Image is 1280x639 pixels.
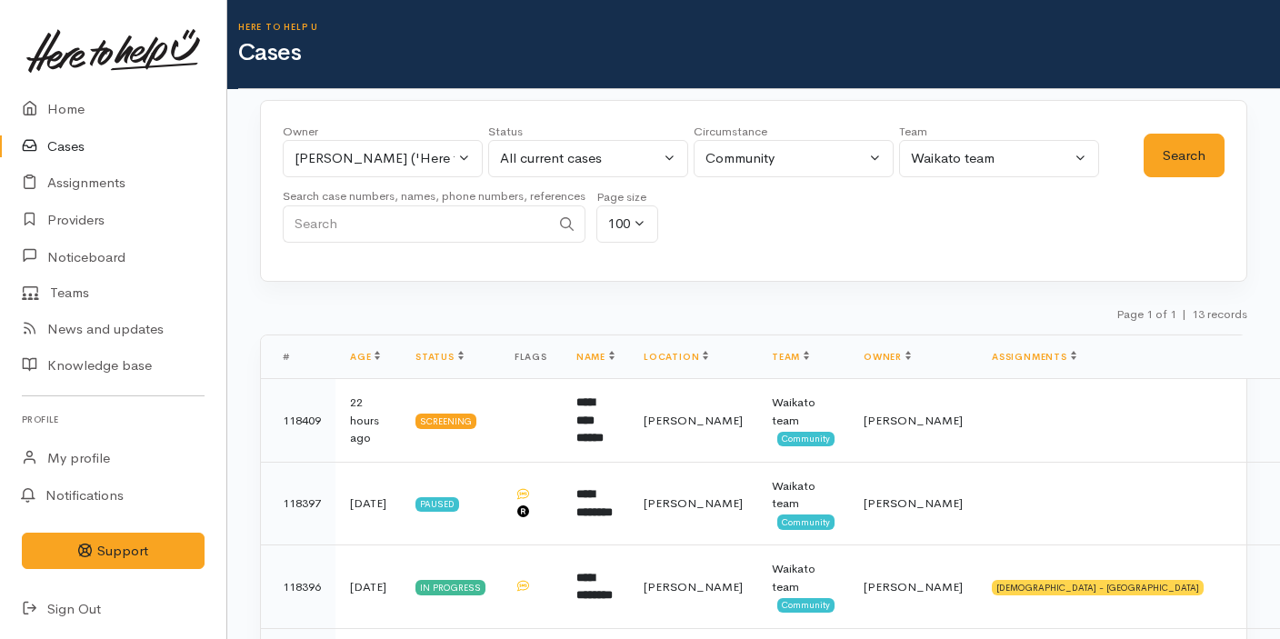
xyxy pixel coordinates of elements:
span: [PERSON_NAME] [644,495,743,511]
a: Team [772,351,809,363]
button: Community [694,140,894,177]
span: Community [777,514,835,529]
a: Age [350,351,380,363]
a: Location [644,351,708,363]
div: Owner [283,123,483,141]
span: [PERSON_NAME] [864,495,963,511]
td: [DATE] [335,462,401,545]
div: 100 [608,214,630,235]
td: 118397 [261,462,335,545]
div: Screening [415,414,476,428]
div: [PERSON_NAME] ('Here to help u') [295,148,455,169]
td: [DATE] [335,545,401,629]
a: Assignments [992,351,1076,363]
div: Community [705,148,865,169]
small: Search case numbers, names, phone numbers, references [283,188,585,204]
span: [PERSON_NAME] [644,579,743,594]
small: Page 1 of 1 13 records [1116,306,1247,322]
h1: Cases [238,40,1280,66]
div: Circumstance [694,123,894,141]
div: Page size [596,188,658,206]
button: Waikato team [899,140,1099,177]
h6: Profile [22,407,205,432]
div: All current cases [500,148,660,169]
h6: Here to help u [238,22,1280,32]
th: Flags [500,335,562,379]
td: 118396 [261,545,335,629]
div: Team [899,123,1099,141]
th: # [261,335,335,379]
span: | [1182,306,1186,322]
input: Search [283,205,550,243]
div: Waikato team [772,394,835,429]
td: 118409 [261,379,335,463]
div: [DEMOGRAPHIC_DATA] - [GEOGRAPHIC_DATA] [992,580,1204,594]
button: 100 [596,205,658,243]
span: [PERSON_NAME] [864,413,963,428]
span: [PERSON_NAME] [644,413,743,428]
div: Waikato team [911,148,1071,169]
div: Waikato team [772,477,835,513]
div: In progress [415,580,485,594]
button: Search [1144,134,1225,178]
button: All current cases [488,140,688,177]
span: [PERSON_NAME] [864,579,963,594]
button: Eilidh Botha ('Here to help u') [283,140,483,177]
a: Status [415,351,464,363]
div: Paused [415,497,459,512]
div: Waikato team [772,560,835,595]
a: Name [576,351,615,363]
div: Status [488,123,688,141]
span: Community [777,598,835,613]
button: Support [22,533,205,570]
span: Community [777,432,835,446]
a: Owner [864,351,911,363]
td: 22 hours ago [335,379,401,463]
